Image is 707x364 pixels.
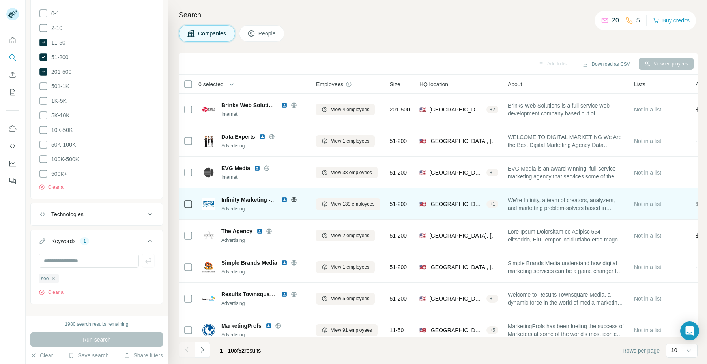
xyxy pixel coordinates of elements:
span: of [234,347,239,354]
div: Advertising [221,331,307,338]
span: 201-500 [48,68,71,76]
span: 🇺🇸 [419,200,426,208]
span: 1 - 10 [220,347,234,354]
img: LinkedIn logo [281,291,288,297]
button: Quick start [6,33,19,47]
div: Advertising [221,205,307,212]
img: LinkedIn logo [281,260,288,266]
span: MarketingProfs [221,322,262,330]
button: View 1 employees [316,135,375,147]
button: Use Surfe on LinkedIn [6,122,19,136]
img: Logo of EVG Media [202,166,215,179]
button: Save search [68,351,108,359]
span: 🇺🇸 [419,106,426,113]
span: Welcome to Results Townsquare Media, a dynamic force in the world of media marketing. As a part o... [508,291,625,306]
button: Keywords1 [31,232,163,254]
div: Advertising [221,300,307,307]
span: MarketingProfs has been fueling the success of Marketers at some of the world's most iconic brand... [508,322,625,338]
button: Feedback [6,174,19,188]
span: We’re Infinity, a team of creators, analyzers, and marketing problem-solvers based in [GEOGRAPHIC... [508,196,625,212]
span: Not in a list [634,169,661,176]
img: LinkedIn logo [266,323,272,329]
span: 51-200 [390,200,407,208]
span: View 5 employees [331,295,369,302]
span: - [696,264,698,270]
span: seo [41,275,49,282]
button: View 139 employees [316,198,380,210]
span: [GEOGRAPHIC_DATA], [US_STATE] [429,263,498,271]
span: [GEOGRAPHIC_DATA], [US_STATE] [429,169,483,176]
span: results [220,347,261,354]
span: Simple Brands Media understand how digital marketing services can be a game changer for your busi... [508,259,625,275]
span: Not in a list [634,264,661,270]
span: Lore Ipsum Dolorsitam co Adipisc 554 elitseddo, Eiu Tempor incid utlabo etdo magna aliqu eni admi... [508,228,625,243]
img: Logo of Infinity Marketing - Greenville, SC [202,198,215,210]
span: Not in a list [634,295,661,302]
button: Technologies [31,205,163,224]
img: Logo of Data Experts [202,135,215,147]
span: 2-10 [48,24,62,32]
button: Enrich CSV [6,68,19,82]
span: View 38 employees [331,169,372,176]
img: LinkedIn logo [254,165,260,171]
button: View 5 employees [316,293,375,305]
button: Clear [30,351,53,359]
span: 11-50 [390,326,404,334]
button: Navigate to next page [195,342,210,358]
span: EVG Media is an award-winning, full-service marketing agency that services some of the world’s mo... [508,165,625,180]
span: 50K-100K [48,141,76,149]
div: + 1 [486,169,498,176]
button: Clear all [39,289,65,296]
span: 51-200 [390,295,407,303]
span: Lists [634,80,645,88]
span: Size [390,80,400,88]
span: View 2 employees [331,232,369,239]
span: Data Experts [221,133,255,141]
div: 1980 search results remaining [65,321,129,328]
button: My lists [6,85,19,99]
span: Brinks Web Solutions is a full service web development company based out of [GEOGRAPHIC_DATA], [G... [508,102,625,117]
button: View 4 employees [316,104,375,115]
button: View 1 employees [316,261,375,273]
span: 5K-10K [48,111,70,119]
span: Brinks Web Solutions [221,101,277,109]
p: 5 [636,16,640,25]
span: 🇺🇸 [419,232,426,240]
span: Not in a list [634,106,661,113]
img: Logo of Simple Brands Media [202,261,215,273]
span: 51-200 [48,53,69,61]
span: 11-50 [48,39,65,46]
span: Not in a list [634,201,661,207]
button: Buy credits [653,15,690,26]
img: Logo of MarketingProfs [202,324,215,336]
button: View 2 employees [316,230,375,241]
span: 51-200 [390,232,407,240]
div: Internet [221,174,307,181]
span: 0-1 [48,9,59,17]
div: Open Intercom Messenger [680,321,699,340]
div: Technologies [51,210,84,218]
button: Dashboard [6,156,19,171]
span: [GEOGRAPHIC_DATA], [US_STATE] [429,106,483,113]
button: Search [6,50,19,65]
div: Advertising [221,237,307,244]
img: LinkedIn logo [281,197,288,203]
span: 🇺🇸 [419,326,426,334]
span: Rows per page [623,347,660,355]
img: LinkedIn logo [259,134,266,140]
span: [GEOGRAPHIC_DATA], [US_STATE] [429,137,498,145]
img: Logo of Brinks Web Solutions [202,103,215,116]
span: View 1 employees [331,264,369,271]
span: 52 [239,347,245,354]
div: + 5 [486,327,498,334]
button: Clear all [39,184,65,191]
img: Logo of The Agency [202,229,215,242]
span: HQ location [419,80,448,88]
span: 🇺🇸 [419,295,426,303]
button: Share filters [124,351,163,359]
span: About [508,80,522,88]
span: [GEOGRAPHIC_DATA], [US_STATE] [429,295,483,303]
span: - [696,138,698,144]
div: Advertising [221,268,307,275]
span: Employees [316,80,343,88]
